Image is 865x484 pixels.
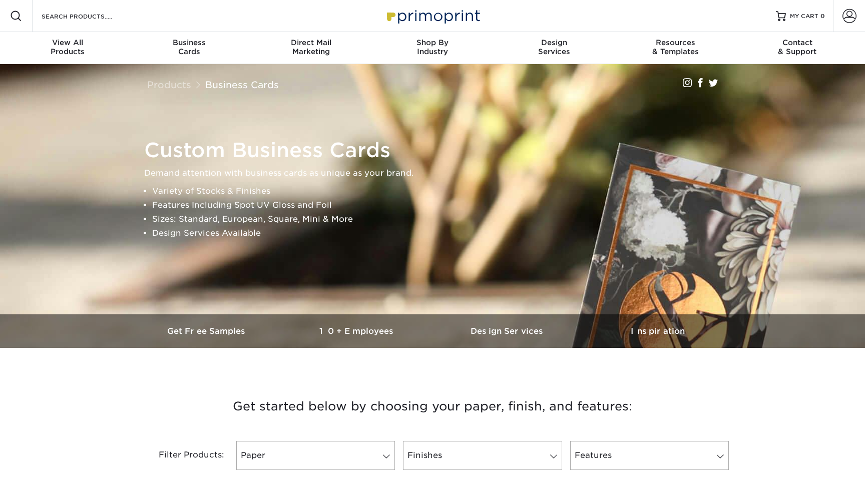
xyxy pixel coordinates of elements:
h3: Inspiration [583,326,733,336]
a: BusinessCards [129,32,250,64]
div: Filter Products: [132,441,232,470]
div: & Support [736,38,858,56]
a: Products [147,79,191,90]
span: Design [493,38,615,47]
li: Design Services Available [152,226,730,240]
iframe: Google Customer Reviews [3,453,85,480]
h3: Get started below by choosing your paper, finish, and features: [140,384,725,429]
input: SEARCH PRODUCTS..... [41,10,138,22]
div: Marketing [250,38,372,56]
span: Contact [736,38,858,47]
div: Products [7,38,129,56]
h1: Custom Business Cards [144,138,730,162]
span: MY CART [790,12,818,21]
a: Features [570,441,729,470]
div: Services [493,38,615,56]
div: Industry [372,38,494,56]
span: Direct Mail [250,38,372,47]
li: Features Including Spot UV Gloss and Foil [152,198,730,212]
a: 10+ Employees [282,314,432,348]
span: View All [7,38,129,47]
a: View AllProducts [7,32,129,64]
span: Business [129,38,250,47]
h3: Get Free Samples [132,326,282,336]
a: Business Cards [205,79,279,90]
div: Cards [129,38,250,56]
li: Sizes: Standard, European, Square, Mini & More [152,212,730,226]
h3: Design Services [432,326,583,336]
a: Design Services [432,314,583,348]
a: Direct MailMarketing [250,32,372,64]
span: 0 [820,13,825,20]
li: Variety of Stocks & Finishes [152,184,730,198]
img: Primoprint [382,5,483,27]
h3: 10+ Employees [282,326,432,336]
p: Demand attention with business cards as unique as your brand. [144,166,730,180]
div: & Templates [615,38,736,56]
span: Resources [615,38,736,47]
a: Inspiration [583,314,733,348]
a: Contact& Support [736,32,858,64]
a: Finishes [403,441,562,470]
a: DesignServices [493,32,615,64]
a: Shop ByIndustry [372,32,494,64]
span: Shop By [372,38,494,47]
a: Resources& Templates [615,32,736,64]
a: Get Free Samples [132,314,282,348]
a: Paper [236,441,395,470]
